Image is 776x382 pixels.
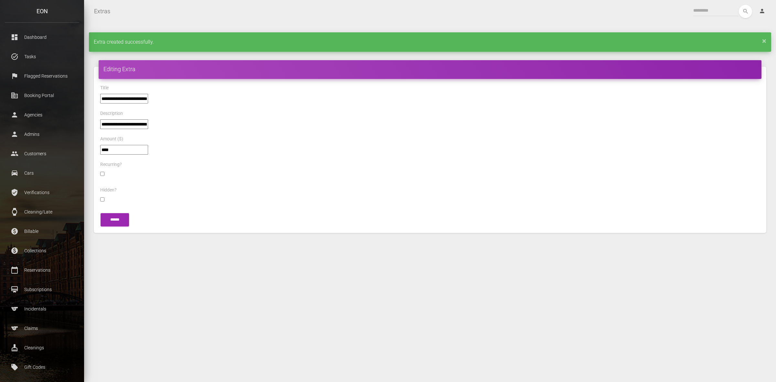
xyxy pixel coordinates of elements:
a: × [762,39,766,43]
label: Title [100,85,109,91]
p: Gift Codes [10,362,74,372]
a: cleaning_services Cleanings [5,340,79,356]
p: Verifications [10,188,74,197]
p: Customers [10,149,74,158]
a: dashboard Dashboard [5,29,79,45]
a: person Agencies [5,107,79,123]
p: Dashboard [10,32,74,42]
a: drive_eta Cars [5,165,79,181]
p: Tasks [10,52,74,61]
p: Subscriptions [10,285,74,294]
i: person [759,8,765,14]
p: Collections [10,246,74,256]
a: verified_user Verifications [5,184,79,201]
button: search [739,5,752,18]
p: Booking Portal [10,91,74,100]
a: paid Billable [5,223,79,239]
a: sports Incidentals [5,301,79,317]
p: Billable [10,226,74,236]
a: Extras [94,3,110,19]
a: person [754,5,771,18]
p: Reservations [10,265,74,275]
a: calendar_today Reservations [5,262,79,278]
p: Cleanings [10,343,74,353]
p: Agencies [10,110,74,120]
a: task_alt Tasks [5,49,79,65]
label: Recurring? [100,161,122,168]
a: flag Flagged Reservations [5,68,79,84]
p: Cars [10,168,74,178]
p: Admins [10,129,74,139]
p: Flagged Reservations [10,71,74,81]
a: corporate_fare Booking Portal [5,87,79,104]
div: Extra created successfully. [89,32,771,52]
label: Amount ($) [100,136,123,142]
label: Hidden? [100,187,117,193]
a: paid Collections [5,243,79,259]
h4: Editing Extra [103,65,757,73]
p: Incidentals [10,304,74,314]
p: Claims [10,323,74,333]
a: local_offer Gift Codes [5,359,79,375]
a: sports Claims [5,320,79,336]
label: Description [100,110,123,117]
a: people Customers [5,146,79,162]
a: person Admins [5,126,79,142]
p: Cleaning/Late [10,207,74,217]
a: watch Cleaning/Late [5,204,79,220]
a: card_membership Subscriptions [5,281,79,298]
